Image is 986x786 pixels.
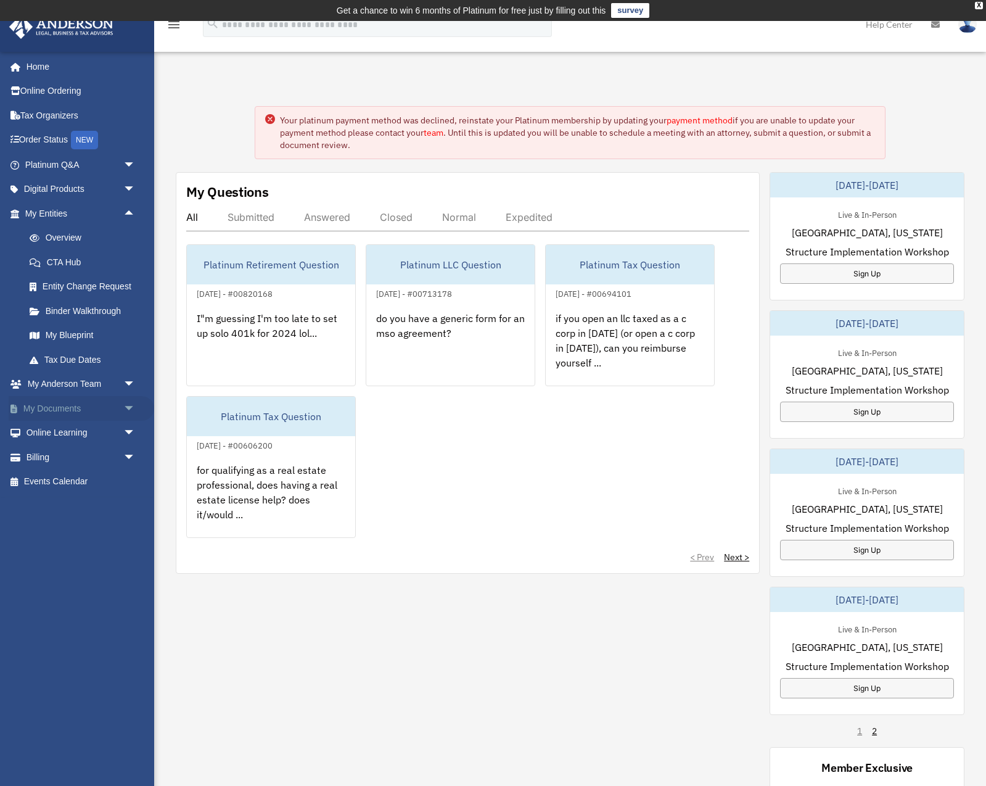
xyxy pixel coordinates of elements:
[786,659,949,674] span: Structure Implementation Workshop
[186,244,356,386] a: Platinum Retirement Question[DATE] - #00820168I"m guessing I'm too late to set up solo 401k for 2...
[9,421,154,445] a: Online Learningarrow_drop_down
[958,15,977,33] img: User Pic
[9,79,154,104] a: Online Ordering
[206,17,220,30] i: search
[280,114,875,151] div: Your platinum payment method was declined, reinstate your Platinum membership by updating your if...
[123,372,148,397] span: arrow_drop_down
[366,286,462,299] div: [DATE] - #00713178
[770,449,964,474] div: [DATE]-[DATE]
[792,225,943,240] span: [GEOGRAPHIC_DATA], [US_STATE]
[9,396,154,421] a: My Documentsarrow_drop_down
[546,301,714,397] div: if you open an llc taxed as a c corp in [DATE] (or open a c corp in [DATE]), can you reimburse yo...
[786,521,949,536] span: Structure Implementation Workshop
[17,347,154,372] a: Tax Due Dates
[780,402,954,422] a: Sign Up
[9,152,154,177] a: Platinum Q&Aarrow_drop_down
[724,551,749,563] a: Next >
[770,587,964,612] div: [DATE]-[DATE]
[828,622,906,635] div: Live & In-Person
[380,211,413,223] div: Closed
[366,244,535,386] a: Platinum LLC Question[DATE] - #00713178do you have a generic form for an mso agreement?
[166,17,181,32] i: menu
[667,115,733,126] a: payment method
[821,760,913,776] div: Member Exclusive
[187,301,355,397] div: I"m guessing I'm too late to set up solo 401k for 2024 lol...
[337,3,606,18] div: Get a chance to win 6 months of Platinum for free just by filling out this
[792,640,943,655] span: [GEOGRAPHIC_DATA], [US_STATE]
[828,207,906,220] div: Live & In-Person
[186,211,198,223] div: All
[187,453,355,549] div: for qualifying as a real estate professional, does having a real estate license help? does it/wou...
[123,177,148,202] span: arrow_drop_down
[611,3,649,18] a: survey
[546,286,641,299] div: [DATE] - #00694101
[770,173,964,197] div: [DATE]-[DATE]
[187,397,355,436] div: Platinum Tax Question
[17,250,154,275] a: CTA Hub
[9,128,154,153] a: Order StatusNEW
[166,22,181,32] a: menu
[187,438,282,451] div: [DATE] - #00606200
[442,211,476,223] div: Normal
[17,323,154,348] a: My Blueprint
[187,286,282,299] div: [DATE] - #00820168
[780,540,954,560] a: Sign Up
[9,177,154,202] a: Digital Productsarrow_drop_down
[424,127,443,138] a: team
[186,396,356,538] a: Platinum Tax Question[DATE] - #00606200for qualifying as a real estate professional, does having ...
[228,211,274,223] div: Submitted
[786,383,949,397] span: Structure Implementation Workshop
[123,445,148,470] span: arrow_drop_down
[780,678,954,698] a: Sign Up
[546,245,714,284] div: Platinum Tax Question
[6,15,117,39] img: Anderson Advisors Platinum Portal
[17,299,154,323] a: Binder Walkthrough
[123,421,148,446] span: arrow_drop_down
[17,275,154,299] a: Entity Change Request
[186,183,269,201] div: My Questions
[9,470,154,494] a: Events Calendar
[123,201,148,226] span: arrow_drop_up
[770,311,964,336] div: [DATE]-[DATE]
[545,244,715,386] a: Platinum Tax Question[DATE] - #00694101if you open an llc taxed as a c corp in [DATE] (or open a ...
[17,226,154,250] a: Overview
[828,345,906,358] div: Live & In-Person
[792,363,943,378] span: [GEOGRAPHIC_DATA], [US_STATE]
[828,484,906,497] div: Live & In-Person
[71,131,98,149] div: NEW
[9,103,154,128] a: Tax Organizers
[123,152,148,178] span: arrow_drop_down
[9,54,148,79] a: Home
[786,244,949,259] span: Structure Implementation Workshop
[187,245,355,284] div: Platinum Retirement Question
[780,263,954,284] a: Sign Up
[9,201,154,226] a: My Entitiesarrow_drop_up
[9,445,154,470] a: Billingarrow_drop_down
[123,396,148,421] span: arrow_drop_down
[792,502,943,516] span: [GEOGRAPHIC_DATA], [US_STATE]
[366,245,535,284] div: Platinum LLC Question
[506,211,553,223] div: Expedited
[975,2,983,9] div: close
[304,211,350,223] div: Answered
[9,372,154,397] a: My Anderson Teamarrow_drop_down
[366,301,535,397] div: do you have a generic form for an mso agreement?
